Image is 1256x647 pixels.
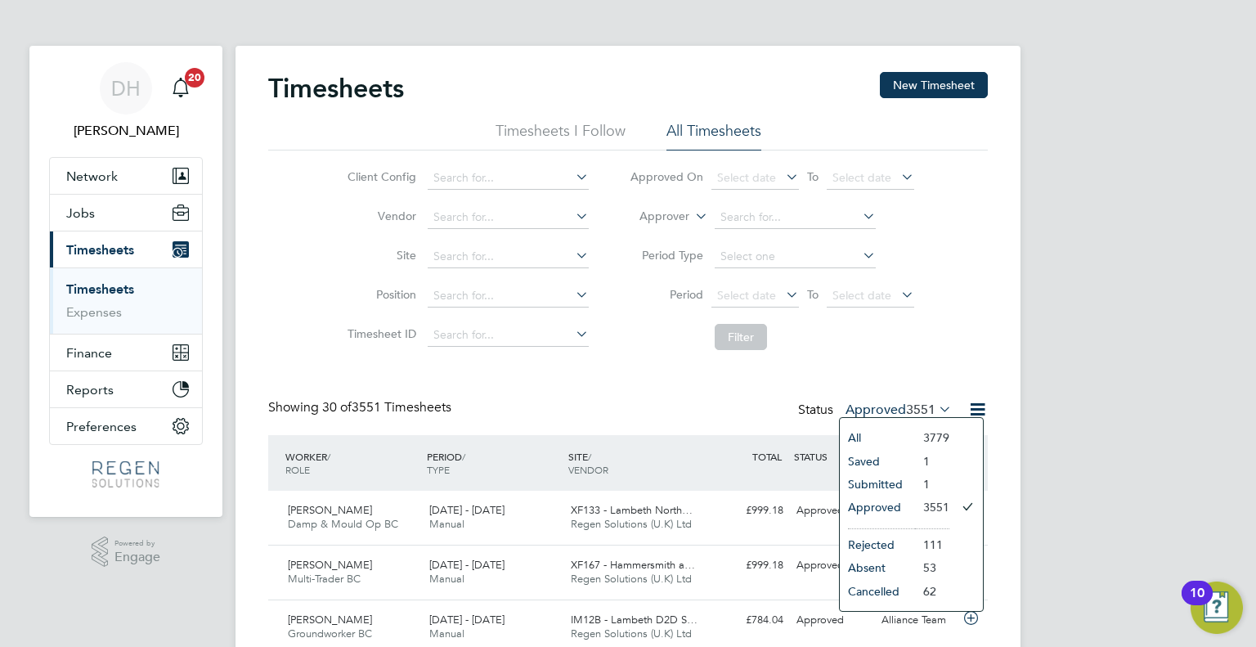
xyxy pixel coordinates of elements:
[915,556,949,579] li: 53
[564,442,706,484] div: SITE
[50,195,202,231] button: Jobs
[285,463,310,476] span: ROLE
[66,205,95,221] span: Jobs
[423,442,564,484] div: PERIOD
[281,442,423,484] div: WORKER
[571,517,692,531] span: Regen Solutions (U.K) Ltd
[717,288,776,303] span: Select date
[49,121,203,141] span: Darren Hartman
[571,613,698,627] span: IM12B - Lambeth D2D S…
[114,537,160,550] span: Powered by
[462,450,465,463] span: /
[666,121,761,151] li: All Timesheets
[66,304,122,320] a: Expenses
[322,399,352,416] span: 30 of
[496,121,626,151] li: Timesheets I Follow
[268,399,455,416] div: Showing
[66,382,114,398] span: Reports
[66,281,134,297] a: Timesheets
[343,209,416,223] label: Vendor
[429,613,505,627] span: [DATE] - [DATE]
[840,580,915,603] li: Cancelled
[915,473,949,496] li: 1
[427,463,450,476] span: TYPE
[66,345,112,361] span: Finance
[343,169,416,184] label: Client Config
[752,450,782,463] span: TOTAL
[50,267,202,334] div: Timesheets
[66,419,137,434] span: Preferences
[343,326,416,341] label: Timesheet ID
[802,166,823,187] span: To
[846,402,952,418] label: Approved
[429,558,505,572] span: [DATE] - [DATE]
[288,517,398,531] span: Damp & Mould Op BC
[790,442,875,471] div: STATUS
[288,613,372,627] span: [PERSON_NAME]
[630,169,703,184] label: Approved On
[571,558,695,572] span: XF167 - Hammersmith a…
[915,533,949,556] li: 111
[790,497,875,524] div: Approved
[915,426,949,449] li: 3779
[906,402,935,418] span: 3551
[268,72,404,105] h2: Timesheets
[705,552,790,579] div: £999.18
[29,46,222,517] nav: Main navigation
[343,287,416,302] label: Position
[840,496,915,519] li: Approved
[568,463,608,476] span: VENDOR
[322,399,451,416] span: 3551 Timesheets
[616,209,689,225] label: Approver
[66,242,134,258] span: Timesheets
[185,68,204,88] span: 20
[840,533,915,556] li: Rejected
[840,426,915,449] li: All
[1191,582,1243,634] button: Open Resource Center, 10 new notifications
[428,285,589,308] input: Search for...
[428,245,589,268] input: Search for...
[790,607,875,634] div: Approved
[1190,593,1204,614] div: 10
[49,461,203,487] a: Go to home page
[875,607,960,634] div: Alliance Team
[915,580,949,603] li: 62
[571,627,692,640] span: Regen Solutions (U.K) Ltd
[92,537,161,568] a: Powered byEngage
[429,517,464,531] span: Manual
[717,170,776,185] span: Select date
[705,497,790,524] div: £999.18
[715,206,876,229] input: Search for...
[715,245,876,268] input: Select one
[880,72,988,98] button: New Timesheet
[705,607,790,634] div: £784.04
[288,572,361,586] span: Multi-Trader BC
[429,503,505,517] span: [DATE] - [DATE]
[428,167,589,190] input: Search for...
[343,248,416,263] label: Site
[50,335,202,371] button: Finance
[66,168,118,184] span: Network
[428,324,589,347] input: Search for...
[790,552,875,579] div: Approved
[915,496,949,519] li: 3551
[428,206,589,229] input: Search for...
[571,572,692,586] span: Regen Solutions (U.K) Ltd
[92,461,159,487] img: regensolutions-logo-retina.png
[288,503,372,517] span: [PERSON_NAME]
[49,62,203,141] a: DH[PERSON_NAME]
[630,287,703,302] label: Period
[288,627,372,640] span: Groundworker BC
[164,62,197,115] a: 20
[715,324,767,350] button: Filter
[327,450,330,463] span: /
[840,556,915,579] li: Absent
[50,408,202,444] button: Preferences
[571,503,693,517] span: XF133 - Lambeth North…
[50,371,202,407] button: Reports
[429,572,464,586] span: Manual
[50,231,202,267] button: Timesheets
[588,450,591,463] span: /
[802,284,823,305] span: To
[630,248,703,263] label: Period Type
